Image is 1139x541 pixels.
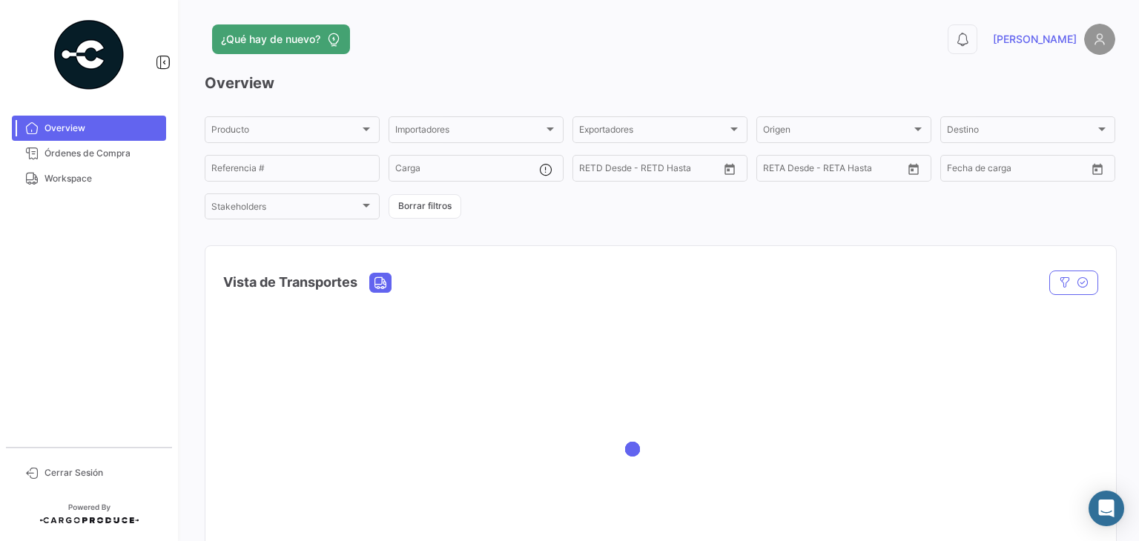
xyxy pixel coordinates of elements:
button: Open calendar [902,158,925,180]
img: placeholder-user.png [1084,24,1115,55]
span: Importadores [395,127,544,137]
input: Hasta [616,165,683,176]
button: Land [370,273,391,292]
span: Órdenes de Compra [44,147,160,160]
span: Workspace [44,172,160,185]
a: Overview [12,116,166,141]
h4: Vista de Transportes [223,272,357,293]
span: Origen [763,127,911,137]
img: powered-by.png [52,18,126,92]
input: Desde [763,165,790,176]
a: Órdenes de Compra [12,141,166,166]
button: Borrar filtros [389,194,461,219]
input: Hasta [984,165,1051,176]
span: Destino [947,127,1095,137]
span: Stakeholders [211,204,360,214]
span: Cerrar Sesión [44,466,160,479]
span: ¿Qué hay de nuevo? [221,32,320,47]
input: Desde [947,165,974,176]
button: ¿Qué hay de nuevo? [212,24,350,54]
input: Desde [579,165,606,176]
input: Hasta [800,165,867,176]
span: Producto [211,127,360,137]
button: Open calendar [719,158,741,180]
button: Open calendar [1086,158,1109,180]
h3: Overview [205,73,1115,93]
span: [PERSON_NAME] [993,32,1077,47]
span: Exportadores [579,127,727,137]
div: Abrir Intercom Messenger [1089,491,1124,526]
span: Overview [44,122,160,135]
a: Workspace [12,166,166,191]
